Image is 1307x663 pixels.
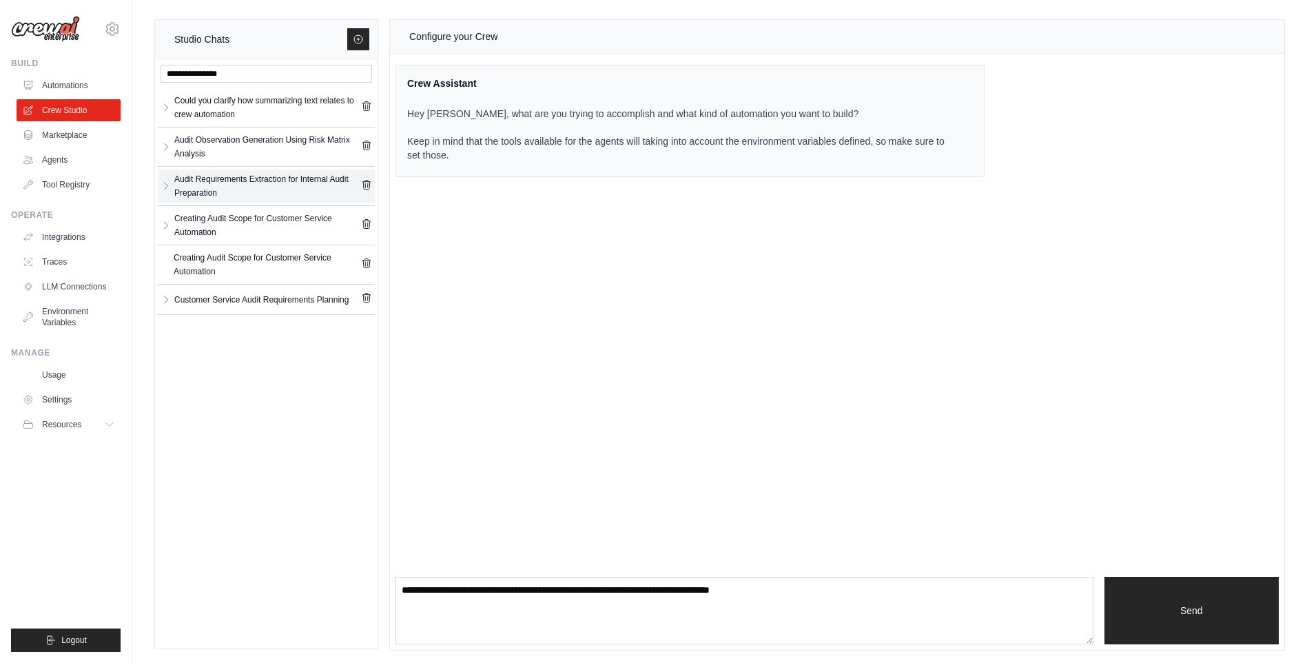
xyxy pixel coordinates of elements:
[409,28,497,45] div: Configure your Crew
[172,172,361,200] a: Audit Requirements Extraction for Internal Audit Preparation
[42,419,81,430] span: Resources
[17,389,121,411] a: Settings
[171,251,361,278] a: Creating Audit Scope for Customer Service Automation
[11,58,121,69] div: Build
[174,31,229,48] div: Studio Chats
[17,99,121,121] a: Crew Studio
[11,629,121,652] button: Logout
[17,174,121,196] a: Tool Registry
[17,124,121,146] a: Marketplace
[17,300,121,334] a: Environment Variables
[174,94,361,121] div: Could you clarify how summarizing text relates to crew automation
[11,347,121,358] div: Manage
[17,226,121,248] a: Integrations
[17,276,121,298] a: LLM Connections
[11,16,80,42] img: Logo
[17,74,121,96] a: Automations
[17,414,121,436] button: Resources
[407,107,956,162] p: Hey [PERSON_NAME], what are you trying to accomplish and what kind of automation you want to buil...
[11,210,121,221] div: Operate
[17,364,121,386] a: Usage
[172,290,361,309] a: Customer Service Audit Requirements Planning
[174,212,361,239] div: Creating Audit Scope for Customer Service Automation
[172,94,361,121] a: Could you clarify how summarizing text relates to crew automation
[174,133,361,161] div: Audit Observation Generation Using Risk Matrix Analysis
[407,76,956,90] div: Crew Assistant
[174,293,349,307] div: Customer Service Audit Requirements Planning
[17,251,121,273] a: Traces
[61,635,87,646] span: Logout
[172,133,361,161] a: Audit Observation Generation Using Risk Matrix Analysis
[17,149,121,171] a: Agents
[1104,577,1279,644] button: Send
[172,212,361,239] a: Creating Audit Scope for Customer Service Automation
[174,251,361,278] div: Creating Audit Scope for Customer Service Automation
[174,172,361,200] div: Audit Requirements Extraction for Internal Audit Preparation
